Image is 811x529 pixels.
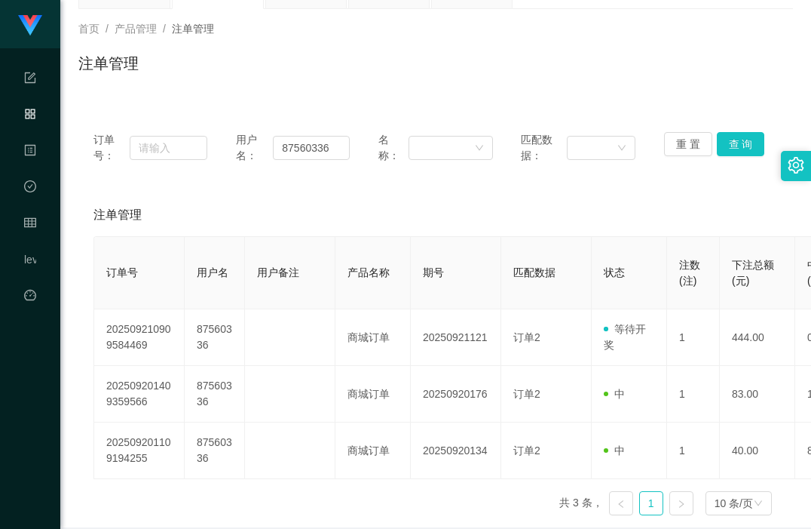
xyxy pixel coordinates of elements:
[475,143,484,154] i: 图标: down
[513,331,540,343] span: 订单2
[24,137,36,168] i: 图标: profile
[24,109,36,243] span: 产品管理
[679,259,700,287] span: 注数(注)
[604,444,625,457] span: 中
[677,500,686,509] i: 图标: right
[93,206,142,224] span: 注单管理
[236,132,273,164] span: 用户名：
[664,132,712,156] button: 重 置
[185,366,245,423] td: 87560336
[378,132,408,164] span: 名称：
[163,23,166,35] span: /
[78,52,139,75] h1: 注单管理
[24,65,36,95] i: 图标: form
[24,145,36,279] span: 内容中心
[609,491,633,515] li: 上一页
[335,309,411,366] td: 商城订单
[24,210,36,240] i: 图标: table
[273,136,350,160] input: 请输入
[24,217,36,352] span: 会员管理
[94,366,185,423] td: 202509201409359566
[667,423,720,479] td: 1
[720,309,795,366] td: 444.00
[667,366,720,423] td: 1
[347,266,390,278] span: 产品名称
[617,500,626,509] i: 图标: left
[335,366,411,423] td: 商城订单
[604,323,646,351] span: 等待开奖
[521,132,566,164] span: 匹配数据：
[185,423,245,479] td: 87560336
[106,266,138,278] span: 订单号
[24,245,36,275] a: level
[732,259,774,287] span: 下注总额(元)
[423,266,444,278] span: 期号
[513,388,540,400] span: 订单2
[667,309,720,366] td: 1
[669,491,693,515] li: 下一页
[18,15,42,36] img: logo.9652507e.png
[94,309,185,366] td: 202509210909584469
[513,444,540,457] span: 订单2
[513,266,555,278] span: 匹配数据
[788,157,804,174] i: 图标: setting
[715,492,753,515] div: 10 条/页
[411,423,501,479] td: 20250920134
[93,132,130,164] span: 订单号：
[640,492,663,515] a: 1
[335,423,411,479] td: 商城订单
[185,309,245,366] td: 87560336
[106,23,109,35] span: /
[130,136,207,160] input: 请输入
[754,499,763,509] i: 图标: down
[604,388,625,400] span: 中
[720,423,795,479] td: 40.00
[617,143,626,154] i: 图标: down
[115,23,157,35] span: 产品管理
[720,366,795,423] td: 83.00
[604,266,625,278] span: 状态
[197,266,228,278] span: 用户名
[717,132,765,156] button: 查 询
[559,491,603,515] li: 共 3 条，
[24,101,36,131] i: 图标: appstore-o
[411,309,501,366] td: 20250921121
[24,181,36,315] span: 数据中心
[24,72,36,207] span: 系统配置
[24,174,36,204] i: 图标: check-circle-o
[257,266,299,278] span: 用户备注
[172,23,214,35] span: 注单管理
[639,491,663,515] li: 1
[78,23,99,35] span: 首页
[24,281,36,433] a: 图标: dashboard平台首页
[94,423,185,479] td: 202509201109194255
[411,366,501,423] td: 20250920176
